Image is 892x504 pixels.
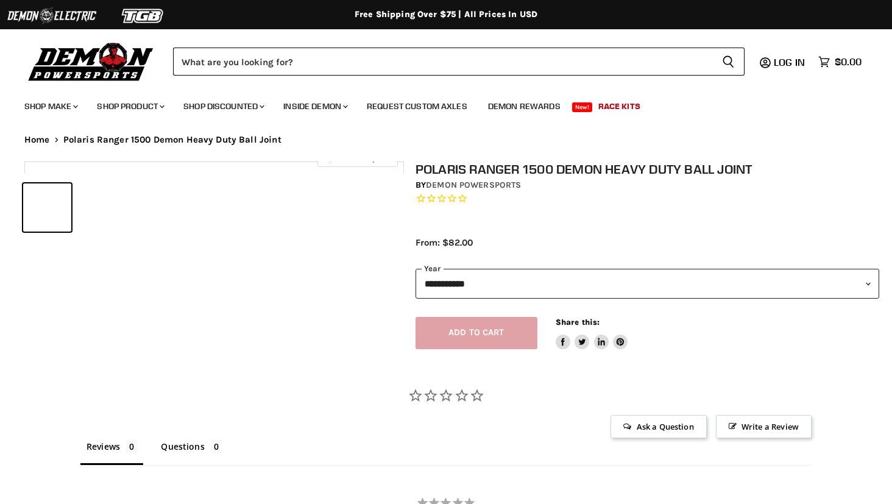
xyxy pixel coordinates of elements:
[572,102,593,112] span: New!
[416,161,879,177] h1: Polaris Ranger 1500 Demon Heavy Duty Ball Joint
[174,94,272,119] a: Shop Discounted
[173,48,712,76] input: Search
[23,183,71,232] button: Polaris Ranger 1500 Demon Heavy Duty Ball Joint thumbnail
[15,94,85,119] a: Shop Make
[556,317,628,349] aside: Share this:
[173,48,745,76] form: Product
[589,94,650,119] a: Race Kits
[835,56,862,68] span: $0.00
[63,135,281,145] span: Polaris Ranger 1500 Demon Heavy Duty Ball Joint
[416,269,879,299] select: year
[556,318,600,327] span: Share this:
[712,48,745,76] button: Search
[24,40,158,83] img: Demon Powersports
[80,438,143,465] li: Reviews
[274,94,355,119] a: Inside Demon
[24,135,50,145] a: Home
[6,4,97,27] img: Demon Electric Logo 2
[768,57,812,68] a: Log in
[416,193,879,205] span: Rated 0.0 out of 5 stars 0 reviews
[479,94,570,119] a: Demon Rewards
[716,415,812,438] span: Write a Review
[15,89,858,119] ul: Main menu
[97,4,189,27] img: TGB Logo 2
[358,94,476,119] a: Request Custom Axles
[416,179,879,192] div: by
[426,180,521,190] a: Demon Powersports
[88,94,172,119] a: Shop Product
[416,237,473,248] span: From: $82.00
[812,53,868,71] a: $0.00
[611,415,706,438] span: Ask a Question
[774,56,805,68] span: Log in
[324,154,391,163] span: Click to expand
[155,438,228,465] li: Questions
